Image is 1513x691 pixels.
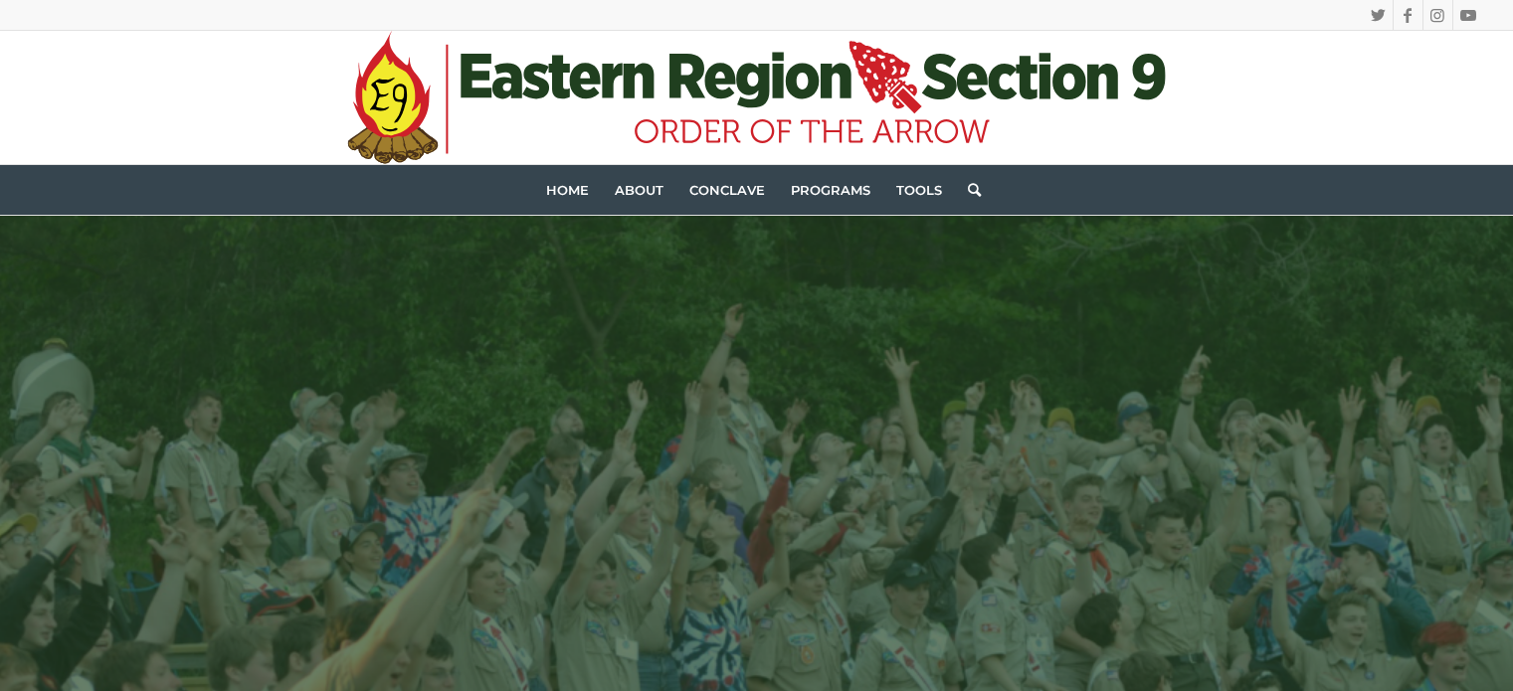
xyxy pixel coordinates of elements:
[546,182,589,198] span: Home
[602,165,676,215] a: About
[955,165,981,215] a: Search
[896,182,942,198] span: Tools
[533,165,602,215] a: Home
[615,182,663,198] span: About
[778,165,883,215] a: Programs
[791,182,870,198] span: Programs
[689,182,765,198] span: Conclave
[676,165,778,215] a: Conclave
[883,165,955,215] a: Tools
